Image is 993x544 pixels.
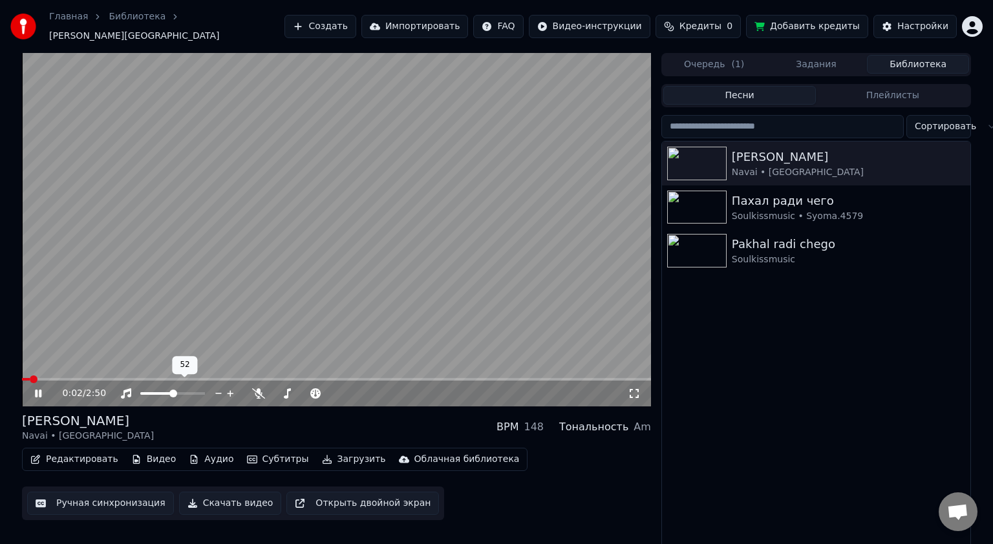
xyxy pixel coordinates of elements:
[939,492,977,531] div: Открытый чат
[732,192,965,210] div: Пахал ради чего
[816,86,969,105] button: Плейлисты
[679,20,721,33] span: Кредиты
[915,120,976,133] span: Сортировать
[473,15,523,38] button: FAQ
[732,148,965,166] div: [PERSON_NAME]
[496,419,518,435] div: BPM
[361,15,469,38] button: Импортировать
[126,450,182,468] button: Видео
[22,412,154,430] div: [PERSON_NAME]
[663,55,765,74] button: Очередь
[731,58,744,71] span: ( 1 )
[732,166,965,179] div: Navai • [GEOGRAPHIC_DATA]
[22,430,154,443] div: Navai • [GEOGRAPHIC_DATA]
[727,20,732,33] span: 0
[242,450,314,468] button: Субтитры
[873,15,957,38] button: Настройки
[172,356,197,374] div: 52
[867,55,969,74] button: Библиотека
[732,253,965,266] div: Soulkissmusic
[656,15,741,38] button: Кредиты0
[10,14,36,39] img: youka
[634,419,651,435] div: Am
[663,86,817,105] button: Песни
[732,235,965,253] div: Pakhal radi chego
[63,387,94,400] div: /
[63,387,83,400] span: 0:02
[25,450,123,468] button: Редактировать
[529,15,650,38] button: Видео-инструкции
[179,492,282,515] button: Скачать видео
[732,210,965,223] div: Soulkissmusic • Syoma.4579
[897,20,948,33] div: Настройки
[109,10,165,23] a: Библиотека
[27,492,174,515] button: Ручная синхронизация
[746,15,868,38] button: Добавить кредиты
[49,10,284,43] nav: breadcrumb
[317,450,391,468] button: Загрузить
[765,55,868,74] button: Задания
[184,450,239,468] button: Аудио
[284,15,356,38] button: Создать
[559,419,628,435] div: Тональность
[524,419,544,435] div: 148
[86,387,106,400] span: 2:50
[49,10,88,23] a: Главная
[414,453,520,466] div: Облачная библиотека
[49,30,219,43] span: [PERSON_NAME][GEOGRAPHIC_DATA]
[286,492,439,515] button: Открыть двойной экран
